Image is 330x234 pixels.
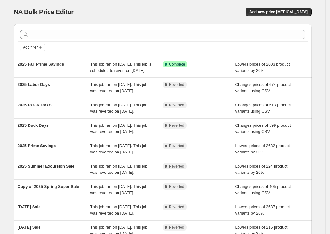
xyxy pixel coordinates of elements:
span: Reverted [169,164,184,169]
span: Reverted [169,225,184,230]
span: Lowers prices of 2603 product variants by 20% [235,62,290,73]
span: Reverted [169,184,184,189]
span: This job ran on [DATE]. This job was reverted on [DATE]. [90,103,148,114]
span: Reverted [169,123,184,128]
span: Add new price [MEDICAL_DATA] [249,9,308,14]
span: This job ran on [DATE]. This job is scheduled to revert on [DATE]. [90,62,152,73]
span: NA Bulk Price Editor [14,8,74,15]
span: This job ran on [DATE]. This job was reverted on [DATE]. [90,123,148,134]
span: 2025 Labor Days [18,82,50,87]
span: This job ran on [DATE]. This job was reverted on [DATE]. [90,184,148,195]
span: Complete [169,62,185,67]
span: 2025 Fall Prime Savings [18,62,64,66]
span: Reverted [169,143,184,148]
span: Changes prices of 674 product variants using CSV [235,82,291,93]
span: 2025 Summer Excursion Sale [18,164,74,168]
span: This job ran on [DATE]. This job was reverted on [DATE]. [90,143,148,154]
span: Changes prices of 405 product variants using CSV [235,184,291,195]
button: Add new price [MEDICAL_DATA] [246,8,312,16]
span: Lowers prices of 2632 product variants by 20% [235,143,290,154]
span: [DATE] Sale [18,205,40,209]
span: This job ran on [DATE]. This job was reverted on [DATE]. [90,164,148,175]
span: 2025 DUCK DAYS [18,103,52,107]
span: Add filter [23,45,38,50]
span: Lowers prices of 224 product variants by 20% [235,164,288,175]
span: Reverted [169,103,184,108]
span: 2025 Duck Days [18,123,49,128]
span: 2025 Prime Savings [18,143,56,148]
span: This job ran on [DATE]. This job was reverted on [DATE]. [90,205,148,215]
span: Copy of 2025 Spring Super Sale [18,184,79,189]
span: Reverted [169,82,184,87]
span: Lowers prices of 2637 product variants by 20% [235,205,290,215]
span: Changes prices of 599 product variants using CSV [235,123,291,134]
button: Add filter [20,44,45,51]
span: [DATE] Sale [18,225,40,230]
span: This job ran on [DATE]. This job was reverted on [DATE]. [90,82,148,93]
span: Changes prices of 613 product variants using CSV [235,103,291,114]
span: Reverted [169,205,184,210]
